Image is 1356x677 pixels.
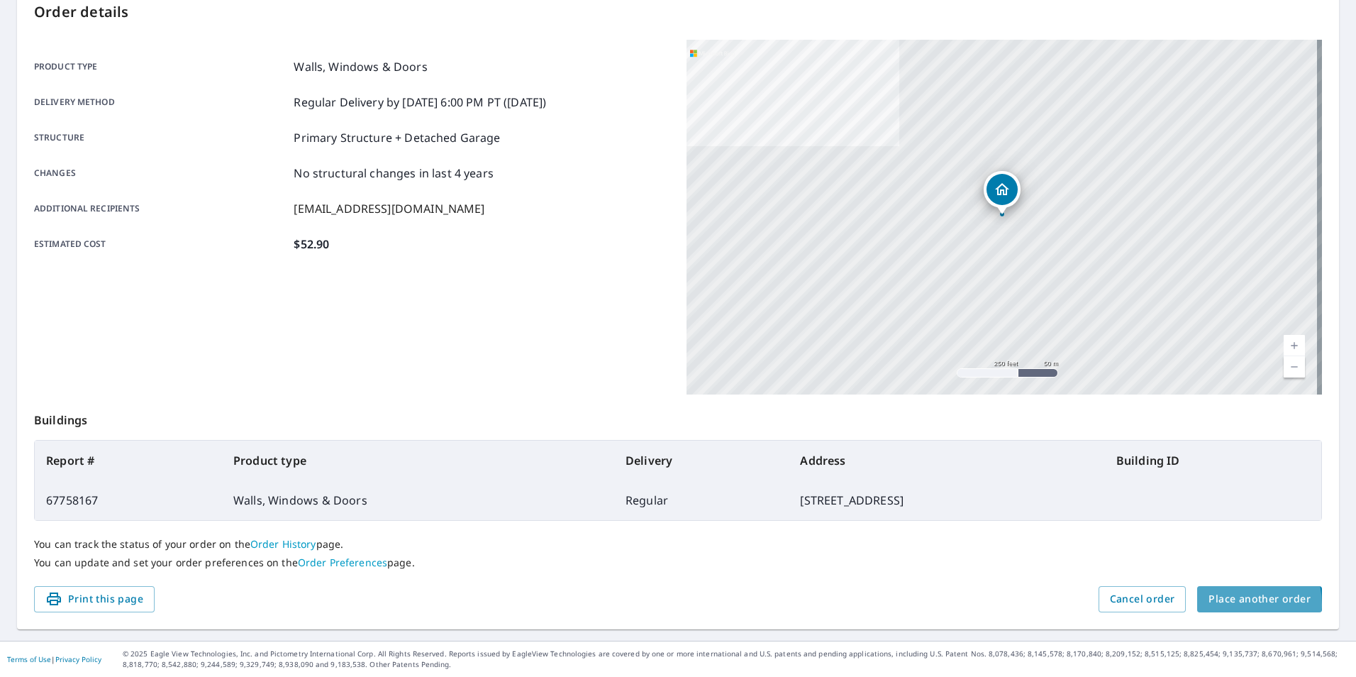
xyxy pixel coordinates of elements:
td: [STREET_ADDRESS] [789,480,1104,520]
p: Order details [34,1,1322,23]
a: Current Level 17, Zoom Out [1284,356,1305,378]
span: Cancel order [1110,590,1175,608]
span: Place another order [1208,590,1311,608]
button: Cancel order [1099,586,1186,612]
button: Print this page [34,586,155,612]
div: Dropped pin, building 1, Residential property, 1017 Prospect St Hillside, NJ 07205 [984,171,1021,215]
p: © 2025 Eagle View Technologies, Inc. and Pictometry International Corp. All Rights Reserved. Repo... [123,649,1349,670]
p: [EMAIL_ADDRESS][DOMAIN_NAME] [294,200,484,217]
a: Terms of Use [7,654,51,664]
td: 67758167 [35,480,222,520]
p: | [7,655,101,664]
p: You can track the status of your order on the page. [34,538,1322,551]
a: Current Level 17, Zoom In [1284,335,1305,356]
th: Building ID [1105,441,1321,480]
span: Print this page [45,590,143,608]
p: No structural changes in last 4 years [294,165,494,182]
p: Walls, Windows & Doors [294,58,427,75]
p: Structure [34,129,288,146]
p: Product type [34,58,288,75]
p: Buildings [34,395,1322,440]
td: Regular [614,480,789,520]
td: Walls, Windows & Doors [222,480,614,520]
th: Address [789,441,1104,480]
p: $52.90 [294,236,329,253]
a: Privacy Policy [55,654,101,664]
p: You can update and set your order preferences on the page. [34,556,1322,569]
th: Delivery [614,441,789,480]
p: Primary Structure + Detached Garage [294,129,500,146]
p: Changes [34,165,288,182]
button: Place another order [1197,586,1322,612]
a: Order History [250,537,316,551]
p: Regular Delivery by [DATE] 6:00 PM PT ([DATE]) [294,94,546,111]
a: Order Preferences [298,556,387,569]
th: Product type [222,441,614,480]
p: Estimated cost [34,236,288,253]
p: Additional recipients [34,200,288,217]
th: Report # [35,441,222,480]
p: Delivery method [34,94,288,111]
